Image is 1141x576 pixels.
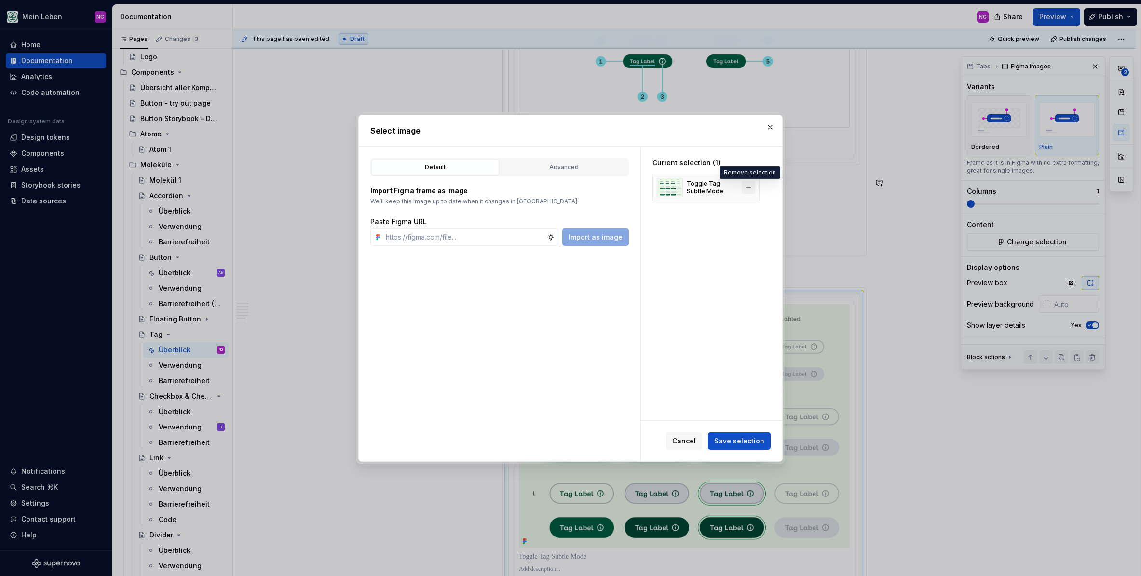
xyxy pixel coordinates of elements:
button: Save selection [708,432,771,450]
div: Advanced [503,162,625,172]
label: Paste Figma URL [370,217,427,227]
div: Default [375,162,496,172]
span: Save selection [714,436,764,446]
p: Import Figma frame as image [370,186,629,196]
div: Remove selection [720,166,780,179]
h2: Select image [370,125,771,136]
input: https://figma.com/file... [382,228,547,246]
p: We’ll keep this image up to date when it changes in [GEOGRAPHIC_DATA]. [370,198,629,205]
div: Current selection (1) [652,158,760,168]
button: Cancel [666,432,702,450]
div: Toggle Tag Subtle Mode [687,180,738,195]
span: Cancel [672,436,696,446]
